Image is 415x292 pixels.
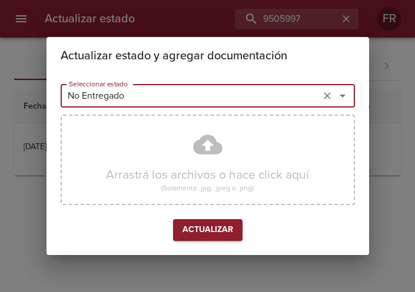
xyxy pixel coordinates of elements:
[319,88,336,104] button: Limpiar
[182,223,233,237] span: Actualizar
[61,46,355,65] h2: Actualizar estado y agregar documentación
[61,115,355,205] div: Arrastrá los archivos o hace click aquí(Solamente .jpg, .jpeg o .png)
[334,88,351,104] button: Abrir
[173,219,243,241] button: Actualizar
[173,219,243,241] span: Confirmar cambio de estado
